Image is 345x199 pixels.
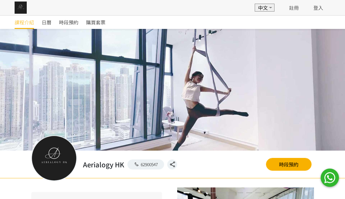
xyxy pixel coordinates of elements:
[86,19,105,26] span: 購買套票
[59,19,78,26] span: 時段預約
[42,19,51,26] span: 日曆
[15,2,27,14] img: img_61c0148bb0266
[289,4,299,11] a: 註冊
[313,4,323,11] a: 登入
[59,16,78,29] a: 時段預約
[15,19,34,26] span: 課程介紹
[127,159,164,169] a: 62900547
[86,16,105,29] a: 購買套票
[15,16,34,29] a: 課程介紹
[42,16,51,29] a: 日曆
[266,158,312,171] a: 時段預約
[83,159,124,169] h2: Aerialogy HK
